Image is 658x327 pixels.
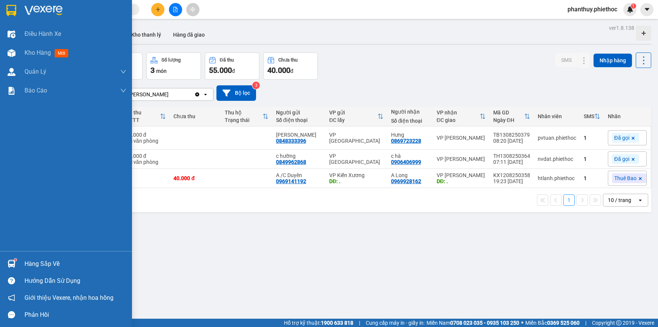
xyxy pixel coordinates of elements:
[493,138,530,144] div: 08:20 [DATE]
[263,52,318,80] button: Chưa thu40.000đ
[8,294,15,301] span: notification
[276,117,322,123] div: Số điện thoại
[493,153,530,159] div: TH1308250364
[276,138,306,144] div: 0848333396
[584,135,600,141] div: 1
[225,110,262,116] div: Thu hộ
[632,3,635,9] span: 1
[8,311,15,318] span: message
[225,117,262,123] div: Trạng thái
[173,7,178,12] span: file-add
[329,132,383,144] div: VP [GEOGRAPHIC_DATA]
[391,138,421,144] div: 0869723228
[614,156,629,162] span: Đã gọi
[194,91,200,97] svg: Clear value
[216,85,256,101] button: Bộ lọc
[608,196,631,204] div: 10 / trang
[146,52,201,80] button: Số lượng3món
[391,109,429,115] div: Người nhận
[202,91,209,97] svg: open
[608,113,647,119] div: Nhãn
[616,320,621,325] span: copyright
[232,68,235,74] span: đ
[584,156,600,162] div: 1
[209,66,232,75] span: 55.000
[173,113,217,119] div: Chưa thu
[161,57,181,63] div: Số lượng
[631,3,636,9] sup: 1
[8,49,15,57] img: warehouse-icon
[609,24,634,32] div: ver 1.8.138
[8,277,15,284] span: question-circle
[547,320,580,326] strong: 0369 525 060
[25,275,126,287] div: Hướng dẫn sử dụng
[636,26,651,41] div: Tạo kho hàng mới
[276,110,322,116] div: Người gửi
[585,319,586,327] span: |
[173,175,217,181] div: 40.000 đ
[637,197,643,203] svg: open
[391,153,429,159] div: c hà
[359,319,360,327] span: |
[8,68,15,76] img: warehouse-icon
[169,91,170,98] input: Selected VP Phạm Văn Đồng.
[25,309,126,321] div: Phản hồi
[538,113,576,119] div: Nhân viên
[525,319,580,327] span: Miền Bắc
[120,88,126,94] span: down
[594,54,632,67] button: Nhập hàng
[391,132,429,138] div: Hưng
[584,175,600,181] div: 1
[493,172,530,178] div: KX1208250358
[580,106,604,126] th: Toggle SortBy
[25,258,126,270] div: Hàng sắp về
[290,68,293,74] span: đ
[25,49,51,56] span: Kho hàng
[125,26,167,44] button: Kho thanh lý
[267,66,290,75] span: 40.000
[561,5,623,14] span: phanthuy.phiethoc
[437,117,480,123] div: ĐC giao
[437,178,486,184] div: DĐ: .
[489,106,534,126] th: Toggle SortBy
[151,3,164,16] button: plus
[25,67,46,76] span: Quản Lý
[122,106,170,126] th: Toggle SortBy
[25,86,47,95] span: Báo cáo
[156,68,167,74] span: món
[126,117,160,123] div: HTTT
[538,156,576,162] div: nvdat.phiethoc
[329,117,377,123] div: ĐC lấy
[563,194,575,206] button: 1
[276,178,306,184] div: 0969141192
[126,110,160,116] div: Đã thu
[644,6,650,13] span: caret-down
[366,319,425,327] span: Cung cấp máy in - giấy in:
[8,87,15,95] img: solution-icon
[169,3,182,16] button: file-add
[521,321,523,324] span: ⚪️
[329,153,383,165] div: VP [GEOGRAPHIC_DATA]
[221,106,272,126] th: Toggle SortBy
[126,138,166,144] div: Tại văn phòng
[278,57,298,63] div: Chưa thu
[126,153,166,159] div: 30.000 đ
[493,110,524,116] div: Mã GD
[8,30,15,38] img: warehouse-icon
[276,132,322,138] div: Phan Thêu
[329,172,383,178] div: VP Kiến Xương
[493,178,530,184] div: 19:23 [DATE]
[555,53,578,67] button: SMS
[627,6,633,13] img: icon-new-feature
[6,5,16,16] img: logo-vxr
[329,110,377,116] div: VP gửi
[391,159,421,165] div: 0906406999
[391,178,421,184] div: 0969928162
[325,106,387,126] th: Toggle SortBy
[450,320,519,326] strong: 0708 023 035 - 0935 103 250
[276,153,322,159] div: c hường
[220,57,234,63] div: Đã thu
[167,26,211,44] button: Hàng đã giao
[437,110,480,116] div: VP nhận
[126,159,166,165] div: Tại văn phòng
